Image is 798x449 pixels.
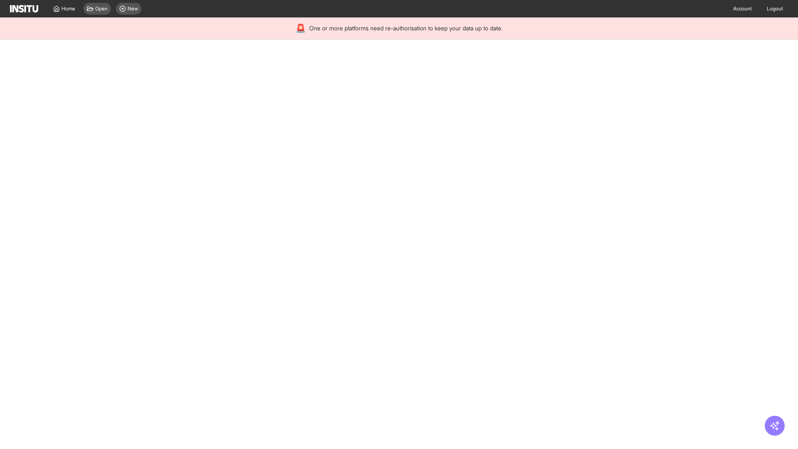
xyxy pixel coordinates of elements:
[10,5,38,12] img: Logo
[62,5,75,12] span: Home
[309,24,502,32] span: One or more platforms need re-authorisation to keep your data up to date.
[95,5,108,12] span: Open
[128,5,138,12] span: New
[296,22,306,34] div: 🚨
